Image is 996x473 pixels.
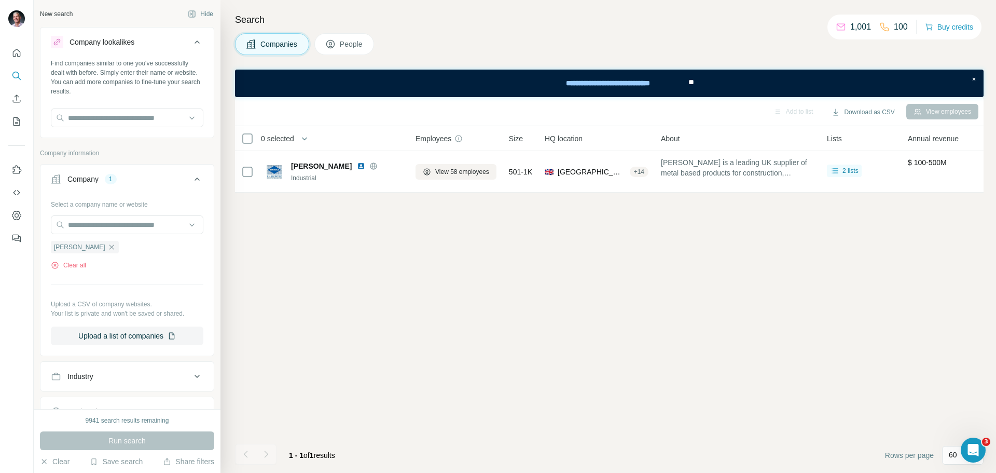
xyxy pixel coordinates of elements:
div: Industry [67,371,93,382]
p: 60 [949,450,957,460]
span: [GEOGRAPHIC_DATA], [GEOGRAPHIC_DATA], [GEOGRAPHIC_DATA] [558,167,626,177]
span: Companies [260,39,298,49]
button: Use Surfe API [8,183,25,202]
button: Dashboard [8,206,25,225]
iframe: Banner [235,70,984,97]
iframe: Intercom live chat [961,438,986,463]
button: Share filters [163,456,214,467]
div: HQ location [67,407,105,417]
span: 1 [310,451,314,460]
div: Company [67,174,99,184]
span: 2 lists [842,166,859,175]
button: Buy credits [925,20,973,34]
button: Company lookalikes [40,30,214,59]
span: [PERSON_NAME] [54,242,105,252]
div: New search [40,9,73,19]
button: Company1 [40,167,214,196]
div: Select a company name or website [51,196,203,209]
span: of [303,451,310,460]
img: Logo of F.H.Brundle [266,164,283,180]
button: Upload a list of companies [51,327,203,345]
p: 1,001 [850,21,871,33]
span: 501-1K [509,167,532,177]
p: Company information [40,148,214,158]
button: Industry [40,364,214,389]
button: Hide [181,6,220,22]
span: 3 [982,438,990,446]
img: LinkedIn logo [357,162,365,170]
button: Save search [90,456,143,467]
span: Size [509,133,523,144]
button: HQ location [40,399,214,424]
span: results [289,451,335,460]
span: Annual revenue [908,133,959,144]
span: 🇬🇧 [545,167,554,177]
div: Company lookalikes [70,37,134,47]
button: Download as CSV [824,104,902,120]
p: Upload a CSV of company websites. [51,300,203,309]
button: View 58 employees [416,164,496,180]
button: Feedback [8,229,25,248]
button: Use Surfe on LinkedIn [8,160,25,179]
img: Avatar [8,10,25,27]
button: Search [8,66,25,85]
p: Your list is private and won't be saved or shared. [51,309,203,318]
h4: Search [235,12,984,27]
div: Find companies similar to one you've successfully dealt with before. Simply enter their name or w... [51,59,203,96]
span: About [661,133,680,144]
button: Enrich CSV [8,89,25,108]
div: Industrial [291,173,403,183]
span: Rows per page [885,450,934,461]
span: View 58 employees [435,167,489,177]
span: Employees [416,133,451,144]
button: Clear [40,456,70,467]
span: People [340,39,364,49]
span: 0 selected [261,133,294,144]
span: Lists [827,133,842,144]
button: Clear all [51,261,86,270]
button: Quick start [8,44,25,62]
span: [PERSON_NAME] is a leading UK supplier of metal based products for construction, engineering, fab... [661,157,814,178]
p: 100 [894,21,908,33]
div: + 14 [630,167,648,177]
div: 1 [105,174,117,184]
button: My lists [8,112,25,131]
span: 1 - 1 [289,451,303,460]
span: $ 100-500M [908,158,947,167]
span: HQ location [545,133,583,144]
div: 9941 search results remaining [86,416,169,425]
span: [PERSON_NAME] [291,161,352,171]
